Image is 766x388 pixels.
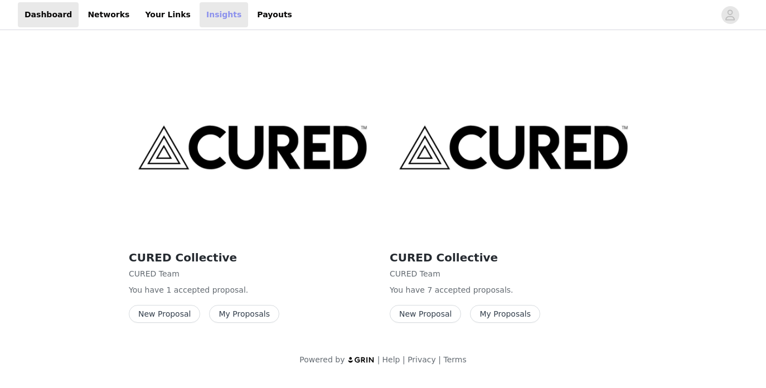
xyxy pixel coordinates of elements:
[438,355,441,364] span: |
[129,305,200,323] button: New Proposal
[129,249,376,266] h2: CURED Collective
[129,55,376,240] img: CURED Nutrition - Shopify
[507,285,511,294] span: s
[138,2,197,27] a: Your Links
[390,249,637,266] h2: CURED Collective
[443,355,466,364] a: Terms
[408,355,436,364] a: Privacy
[299,355,345,364] span: Powered by
[18,2,79,27] a: Dashboard
[725,6,735,24] div: avatar
[390,55,637,240] img: CURED Nutrition - WooCommerce
[250,2,299,27] a: Payouts
[470,305,540,323] button: My Proposals
[209,305,279,323] button: My Proposals
[129,284,376,296] p: You have 1 accepted proposal .
[129,268,376,280] p: CURED Team
[390,284,637,296] p: You have 7 accepted proposal .
[403,355,405,364] span: |
[382,355,400,364] a: Help
[377,355,380,364] span: |
[390,268,637,280] p: CURED Team
[200,2,248,27] a: Insights
[390,305,461,323] button: New Proposal
[81,2,136,27] a: Networks
[347,356,375,363] img: logo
